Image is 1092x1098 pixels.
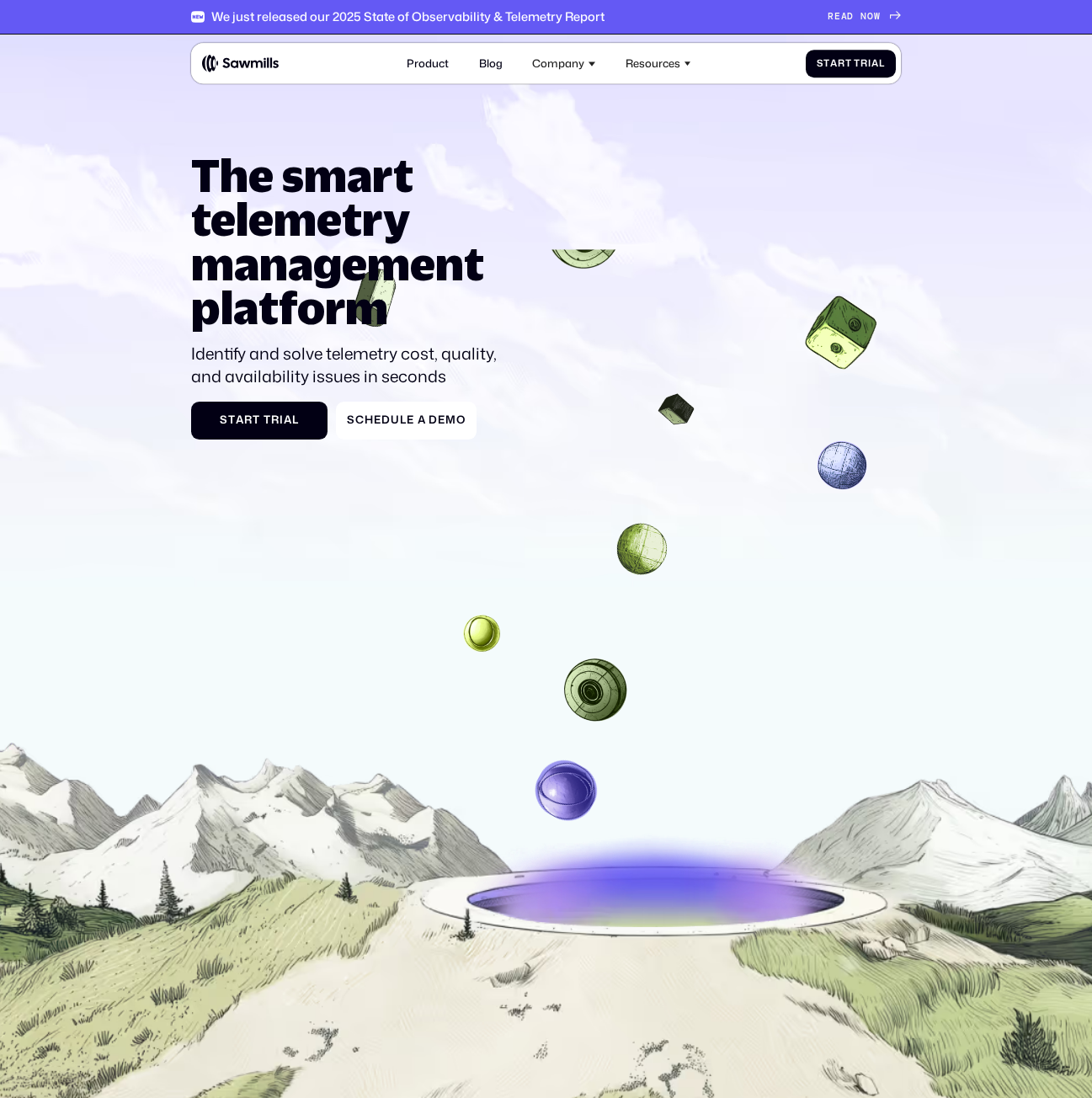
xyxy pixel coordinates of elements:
[355,413,365,427] span: c
[854,58,860,70] span: T
[191,153,508,330] h1: The smart telemetry management platform
[365,413,374,427] span: h
[418,413,426,427] span: a
[471,49,510,78] a: Blog
[626,57,680,71] div: Resources
[828,11,834,23] span: R
[374,413,381,427] span: e
[347,413,355,427] span: S
[823,58,830,70] span: t
[532,57,584,71] div: Company
[525,49,604,78] div: Company
[228,413,236,427] span: t
[391,413,400,427] span: u
[191,402,328,440] a: StartTrial
[860,11,867,23] span: N
[438,413,445,427] span: e
[445,413,456,427] span: m
[381,413,391,427] span: d
[828,11,901,23] a: READNOW
[860,58,868,70] span: r
[847,11,854,23] span: D
[874,11,881,23] span: W
[841,11,848,23] span: A
[830,58,838,70] span: a
[211,9,605,24] div: We just released our 2025 State of Observability & Telemetry Report
[845,58,852,70] span: t
[292,413,299,427] span: l
[871,58,879,70] span: a
[400,413,407,427] span: l
[271,413,280,427] span: r
[407,413,414,427] span: e
[617,49,699,78] div: Resources
[336,402,477,440] a: ScheduleaDemo
[264,413,271,427] span: T
[838,58,845,70] span: r
[868,58,871,70] span: i
[429,413,438,427] span: D
[284,413,292,427] span: a
[398,49,456,78] a: Product
[867,11,874,23] span: O
[280,413,284,427] span: i
[817,58,823,70] span: S
[236,413,244,427] span: a
[806,50,895,77] a: StartTrial
[456,413,466,427] span: o
[220,413,228,427] span: S
[253,413,260,427] span: t
[834,11,841,23] span: E
[879,58,885,70] span: l
[191,342,508,387] p: Identify and solve telemetry cost, quality, and availability issues in seconds
[244,413,253,427] span: r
